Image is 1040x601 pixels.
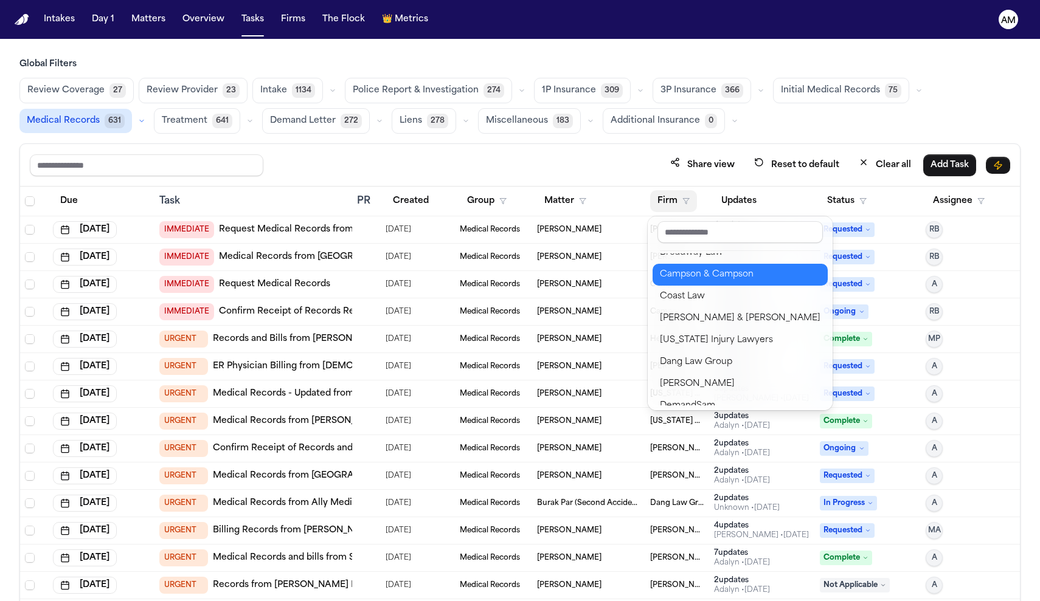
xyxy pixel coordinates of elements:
div: [PERSON_NAME] & [PERSON_NAME] [660,311,820,326]
div: DemandSam [660,399,820,413]
div: [PERSON_NAME] [660,377,820,391]
div: Coast Law [660,289,820,304]
div: Dang Law Group [660,355,820,369]
button: Firm [650,190,697,212]
div: Campson & Campson [660,267,820,282]
div: Firm [648,216,833,410]
div: [US_STATE] Injury Lawyers [660,333,820,348]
